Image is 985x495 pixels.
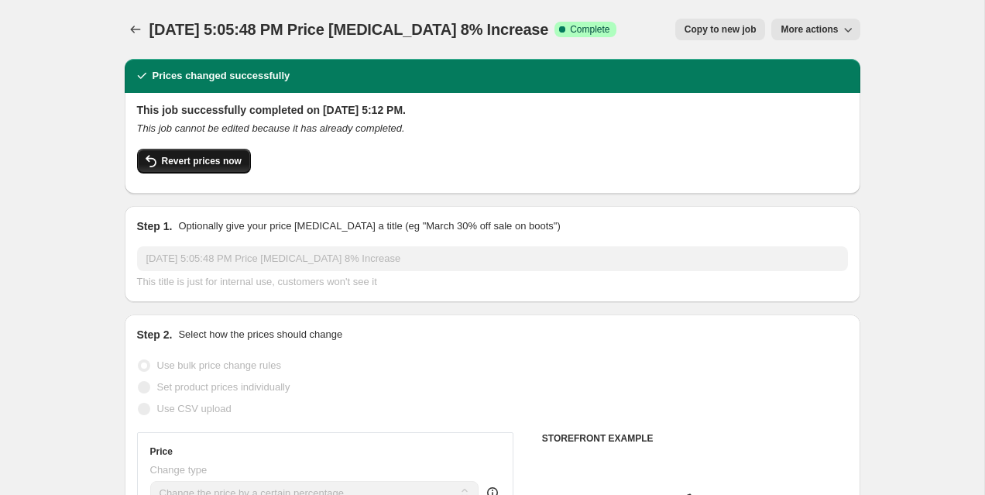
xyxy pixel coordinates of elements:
[570,23,609,36] span: Complete
[178,218,560,234] p: Optionally give your price [MEDICAL_DATA] a title (eg "March 30% off sale on boots")
[157,381,290,393] span: Set product prices individually
[137,327,173,342] h2: Step 2.
[125,19,146,40] button: Price change jobs
[157,403,232,414] span: Use CSV upload
[150,445,173,458] h3: Price
[771,19,860,40] button: More actions
[137,149,251,174] button: Revert prices now
[685,23,757,36] span: Copy to new job
[781,23,838,36] span: More actions
[137,102,848,118] h2: This job successfully completed on [DATE] 5:12 PM.
[153,68,290,84] h2: Prices changed successfully
[137,218,173,234] h2: Step 1.
[137,276,377,287] span: This title is just for internal use, customers won't see it
[675,19,766,40] button: Copy to new job
[150,464,208,476] span: Change type
[157,359,281,371] span: Use bulk price change rules
[542,432,848,445] h6: STOREFRONT EXAMPLE
[149,21,549,38] span: [DATE] 5:05:48 PM Price [MEDICAL_DATA] 8% Increase
[137,122,405,134] i: This job cannot be edited because it has already completed.
[162,155,242,167] span: Revert prices now
[137,246,848,271] input: 30% off holiday sale
[178,327,342,342] p: Select how the prices should change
